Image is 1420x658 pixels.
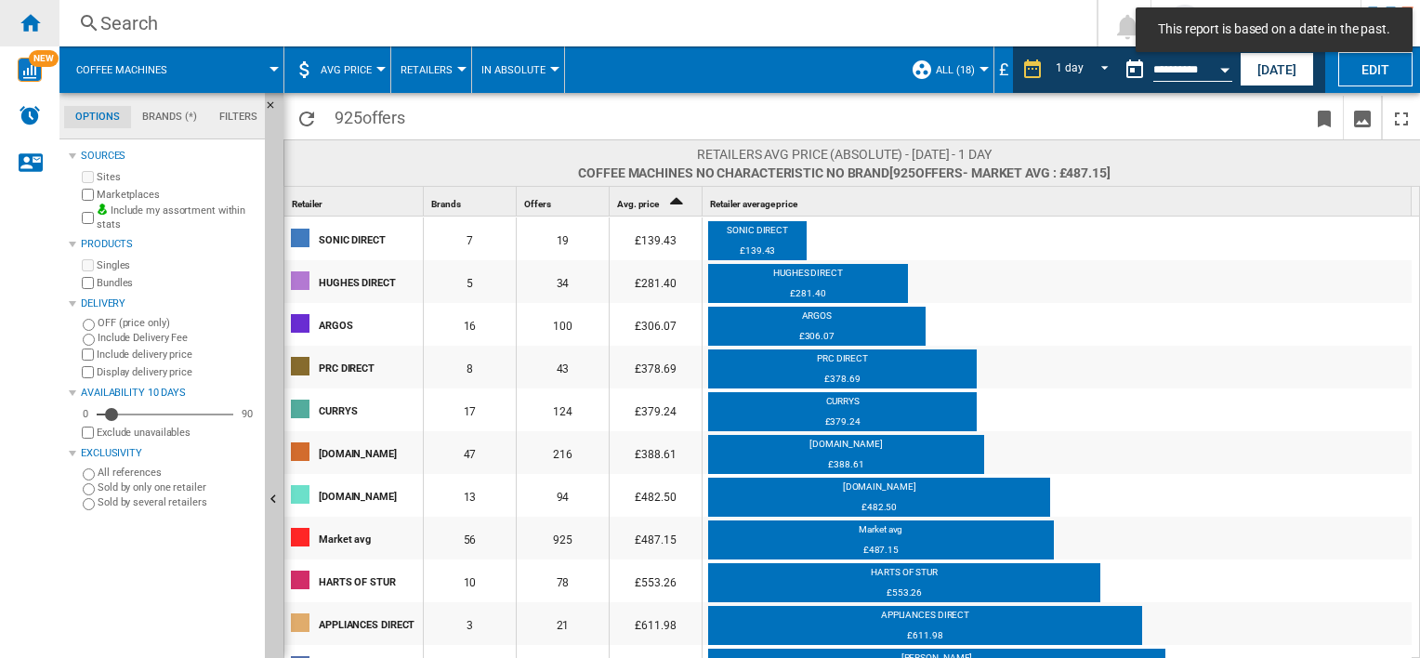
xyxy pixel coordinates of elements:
[517,602,609,645] div: 21
[97,365,257,379] label: Display delivery price
[708,330,926,349] div: £306.07
[708,501,1050,520] div: £482.50
[401,64,453,76] span: Retailers
[97,204,257,232] label: Include my assortment within stats
[708,415,977,434] div: £379.24
[708,480,1050,499] div: [DOMAIN_NAME]
[100,10,1048,36] div: Search
[708,309,926,328] div: ARGOS
[963,165,1107,180] span: - Market avg : £487.15
[401,46,462,93] button: Retailers
[319,305,422,344] div: ARGOS
[424,602,516,645] div: 3
[292,199,322,209] span: Retailer
[18,58,42,82] img: wise-card.svg
[424,517,516,559] div: 56
[424,217,516,260] div: 7
[424,346,516,388] div: 8
[97,276,257,290] label: Bundles
[294,46,381,93] div: AVG Price
[936,46,984,93] button: ALL (18)
[994,58,1013,81] div: £
[610,346,702,388] div: £378.69
[288,96,325,139] button: Reload
[97,348,257,362] label: Include delivery price
[424,431,516,474] div: 47
[517,559,609,602] div: 78
[1383,96,1420,139] button: Maximize
[424,260,516,303] div: 5
[708,438,984,456] div: [DOMAIN_NAME]
[578,164,1111,182] span: Coffee machines No characteristic No brand
[29,50,59,67] span: NEW
[427,187,516,216] div: Sort None
[64,106,131,128] md-tab-item: Options
[1116,51,1153,88] button: md-calendar
[617,199,659,209] span: Avg. price
[613,187,702,216] div: Sort Ascending
[208,106,269,128] md-tab-item: Filters
[82,171,94,183] input: Sites
[1056,61,1084,74] div: 1 day
[1053,55,1116,86] md-select: REPORTS.WIZARD.STEPS.REPORT.STEPS.REPORT_OPTIONS.PERIOD: 1 day
[610,388,702,431] div: £379.24
[708,267,908,285] div: HUGHES DIRECT
[708,609,1142,627] div: APPLIANCES DIRECT
[81,446,257,461] div: Exclusivity
[889,165,1111,180] span: [925 ]
[321,46,381,93] button: AVG Price
[237,407,257,421] div: 90
[19,104,41,126] img: alerts-logo.svg
[517,388,609,431] div: 124
[524,199,550,209] span: Offers
[76,46,186,93] button: Coffee machines
[610,517,702,559] div: £487.15
[708,629,1142,648] div: £611.98
[936,64,975,76] span: ALL (18)
[97,426,257,440] label: Exclude unavailables
[97,170,257,184] label: Sites
[319,433,422,472] div: [DOMAIN_NAME]
[69,46,274,93] div: Coffee machines
[319,390,422,429] div: CURRYS
[481,64,546,76] span: In Absolute
[708,544,1054,562] div: £487.15
[83,468,95,480] input: All references
[706,187,1412,216] div: Retailer average price Sort None
[319,476,422,515] div: [DOMAIN_NAME]
[613,187,702,216] div: Avg. price Sort Ascending
[708,352,977,371] div: PRC DIRECT
[98,466,257,480] label: All references
[517,303,609,346] div: 100
[517,517,609,559] div: 925
[708,523,1054,542] div: Market avg
[708,458,984,477] div: £388.61
[97,204,108,215] img: mysite-bg-18x18.png
[319,348,422,387] div: PRC DIRECT
[610,303,702,346] div: £306.07
[517,346,609,388] div: 43
[520,187,609,216] div: Offers Sort None
[82,349,94,361] input: Include delivery price
[319,561,422,600] div: HARTS OF STUR
[98,331,257,345] label: Include Delivery Fee
[81,386,257,401] div: Availability 10 Days
[708,586,1100,605] div: £553.26
[97,188,257,202] label: Marketplaces
[1208,50,1242,84] button: Open calendar
[81,296,257,311] div: Delivery
[319,604,422,643] div: APPLIANCES DIRECT
[83,498,95,510] input: Sold by several retailers
[82,277,94,289] input: Bundles
[131,106,208,128] md-tab-item: Brands (*)
[98,316,257,330] label: OFF (price only)
[431,199,460,209] span: Brands
[82,206,94,230] input: Include my assortment within stats
[83,334,95,346] input: Include Delivery Fee
[288,187,423,216] div: Sort None
[610,431,702,474] div: £388.61
[97,405,233,424] md-slider: Availability
[83,319,95,331] input: OFF (price only)
[610,559,702,602] div: £553.26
